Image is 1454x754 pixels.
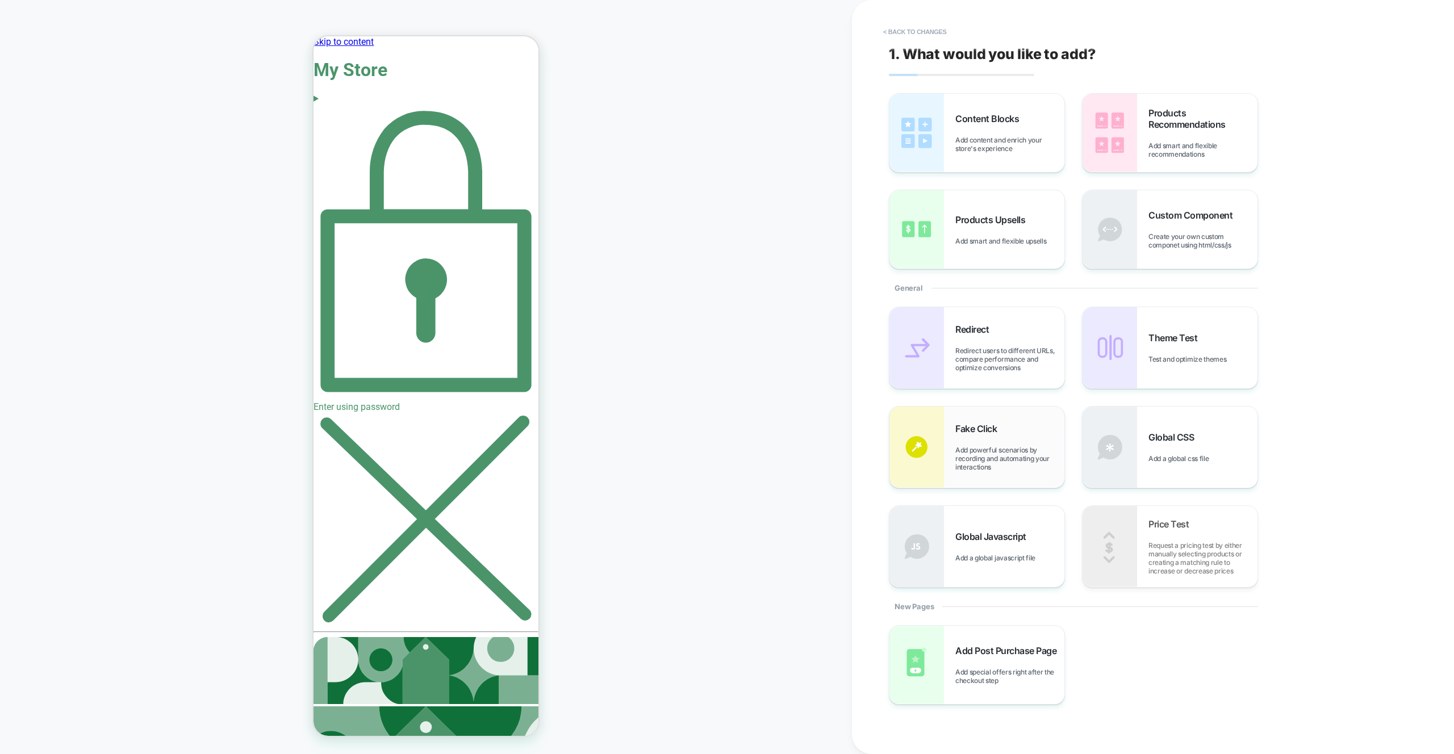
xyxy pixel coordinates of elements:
span: Add powerful scenarios by recording and automating your interactions [955,446,1064,471]
span: Add content and enrich your store's experience [955,136,1064,153]
span: Custom Component [1148,210,1238,221]
span: Theme Test [1148,332,1203,344]
span: Global Javascript [955,531,1032,542]
span: Request a pricing test by either manually selecting products or creating a matching rule to incre... [1148,541,1257,575]
span: Products Upsells [955,214,1031,225]
div: New Pages [889,588,1258,625]
span: Add a global css file [1148,454,1214,463]
span: Add smart and flexible upsells [955,237,1052,245]
span: Global CSS [1148,432,1200,443]
div: General [889,269,1258,307]
span: Redirect users to different URLs, compare performance and optimize conversions [955,346,1064,372]
span: 1. What would you like to add? [889,45,1096,62]
span: Content Blocks [955,113,1025,124]
span: Add special offers right after the checkout step [955,668,1064,685]
span: HOMEPAGE [423,9,454,27]
span: Price Test [1148,518,1194,530]
span: Add Post Purchase Page [955,645,1062,656]
span: Fake Click [955,423,1002,434]
span: Add a global javascript file [955,554,1041,562]
span: Test and optimize themes [1148,355,1232,363]
span: Redirect [955,324,995,335]
button: < Back to changes [878,23,952,41]
span: Create your own custom componet using html/css/js [1148,232,1257,249]
span: Add smart and flexible recommendations [1148,141,1257,158]
span: Products Recommendations [1148,107,1257,130]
